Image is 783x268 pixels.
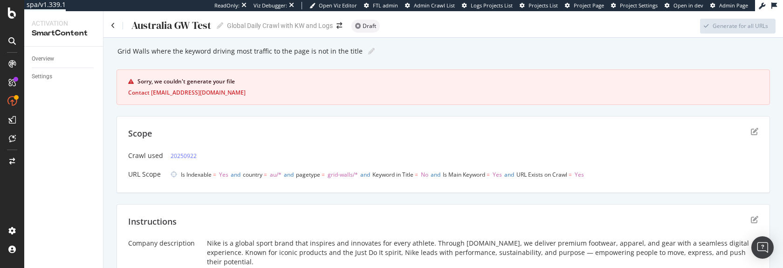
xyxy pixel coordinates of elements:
span: and [231,171,240,179]
div: danger banner [117,69,770,105]
a: 20250922 [171,151,197,161]
span: Yes [219,171,228,179]
span: = [415,171,418,179]
a: Projects List [520,2,558,9]
a: Logs Projects List [462,2,513,9]
div: Australia GW Test [130,20,211,31]
a: Project Settings [611,2,658,9]
span: No [421,171,428,179]
i: Edit report name [217,22,223,29]
a: Open Viz Editor [309,2,357,9]
span: and [431,171,440,179]
span: = [264,171,267,179]
div: edit [751,216,758,223]
i: Edit report name [368,48,375,55]
button: Generate for all URLs [700,19,776,34]
span: grid-walls/* [328,171,358,179]
span: Project Settings [620,2,658,9]
div: Scope [128,128,152,140]
div: Generate for all URLs [713,22,768,30]
div: neutral label [351,20,380,33]
span: Yes [575,171,584,179]
a: Settings [32,72,96,82]
span: = [213,171,216,179]
div: Viz Debugger: [254,2,287,9]
span: Admin Crawl List [414,2,455,9]
a: Click to go back [111,22,115,29]
div: URL Scope [128,170,163,179]
a: Admin Crawl List [405,2,455,9]
div: ReadOnly: [214,2,240,9]
span: and [360,171,370,179]
div: Company description [128,239,199,248]
span: and [504,171,514,179]
span: Projects List [529,2,558,9]
span: pagetype [296,171,320,179]
div: edit [751,128,758,135]
span: Keyword in Title [372,171,413,179]
a: Project Page [565,2,604,9]
a: Admin Page [710,2,748,9]
span: Logs Projects List [471,2,513,9]
div: Activation [32,19,96,28]
span: Project Page [574,2,604,9]
div: Crawl used [128,151,163,160]
div: Sorry, we couldn't generate your file [137,77,758,86]
a: FTL admin [364,2,398,9]
button: Contact [EMAIL_ADDRESS][DOMAIN_NAME] [128,89,246,96]
div: SmartContent [32,28,96,39]
div: Open Intercom Messenger [751,236,774,259]
a: Overview [32,54,96,64]
a: Open in dev [665,2,703,9]
span: Draft [363,23,376,29]
div: Overview [32,54,54,64]
div: Instructions [128,216,177,228]
span: = [322,171,325,179]
div: arrow-right-arrow-left [337,22,342,29]
span: = [569,171,572,179]
div: Settings [32,72,52,82]
span: Open in dev [673,2,703,9]
div: Global Daily Crawl with KW and Logs [227,21,333,30]
div: Nike is a global sport brand that inspires and innovates for every athlete. Through [DOMAIN_NAME]... [207,239,758,267]
span: Is Main Keyword [443,171,485,179]
span: and [284,171,294,179]
span: Admin Page [719,2,748,9]
span: = [487,171,490,179]
span: country [243,171,262,179]
span: FTL admin [373,2,398,9]
span: Yes [493,171,502,179]
span: URL Exists on Crawl [516,171,567,179]
span: Is Indexable [181,171,212,179]
span: Open Viz Editor [319,2,357,9]
div: Grid Walls where the keyword driving most traffic to the page is not in the title [117,48,363,55]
